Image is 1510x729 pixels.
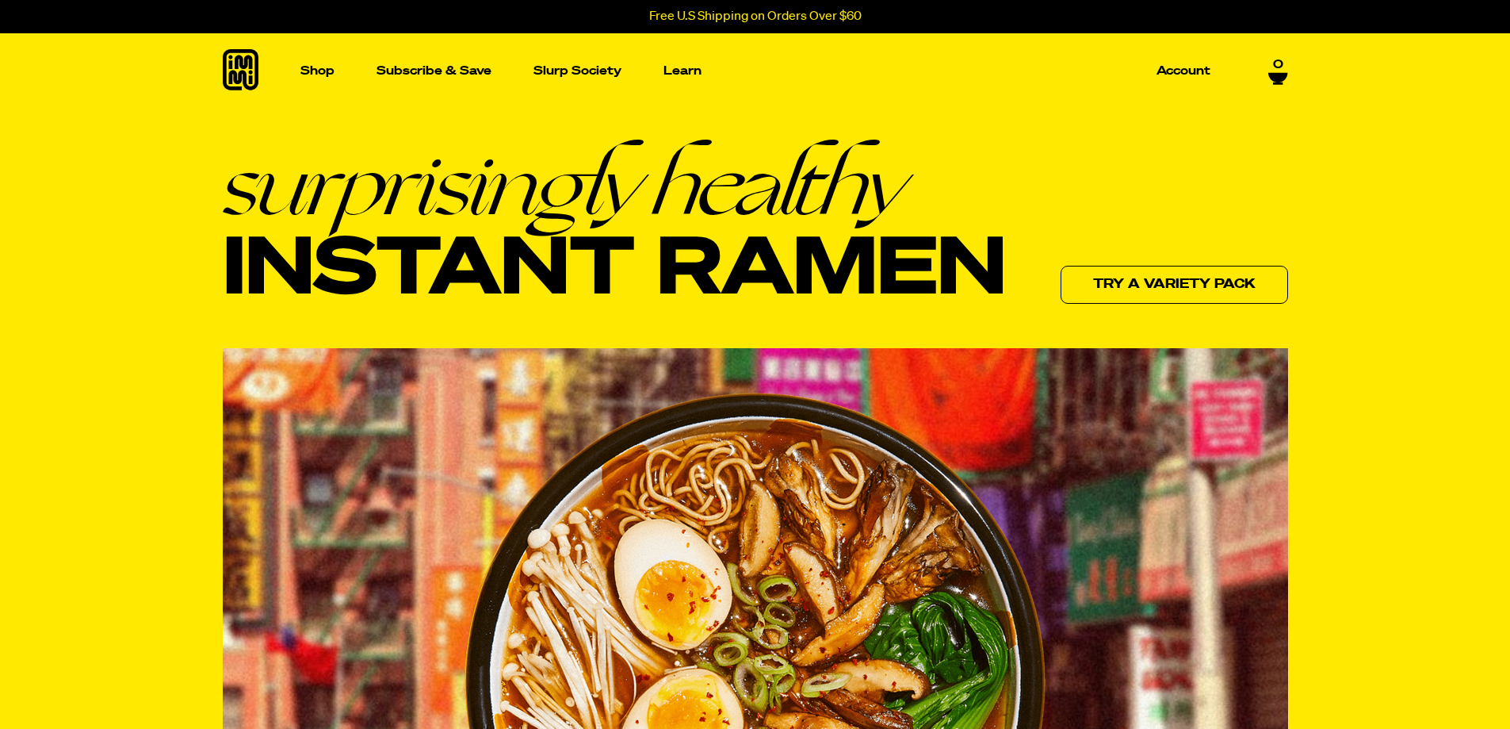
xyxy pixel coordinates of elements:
[1268,55,1288,82] a: 0
[300,65,334,77] p: Shop
[370,59,498,83] a: Subscribe & Save
[294,33,341,109] a: Shop
[533,65,621,77] p: Slurp Society
[294,33,1217,109] nav: Main navigation
[223,140,1006,315] h1: Instant Ramen
[377,65,491,77] p: Subscribe & Save
[223,140,1006,228] em: surprisingly healthy
[1156,65,1210,77] p: Account
[649,10,862,24] p: Free U.S Shipping on Orders Over $60
[1273,55,1283,69] span: 0
[657,33,708,109] a: Learn
[1061,266,1288,304] a: Try a variety pack
[663,65,701,77] p: Learn
[1150,59,1217,83] a: Account
[527,59,628,83] a: Slurp Society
